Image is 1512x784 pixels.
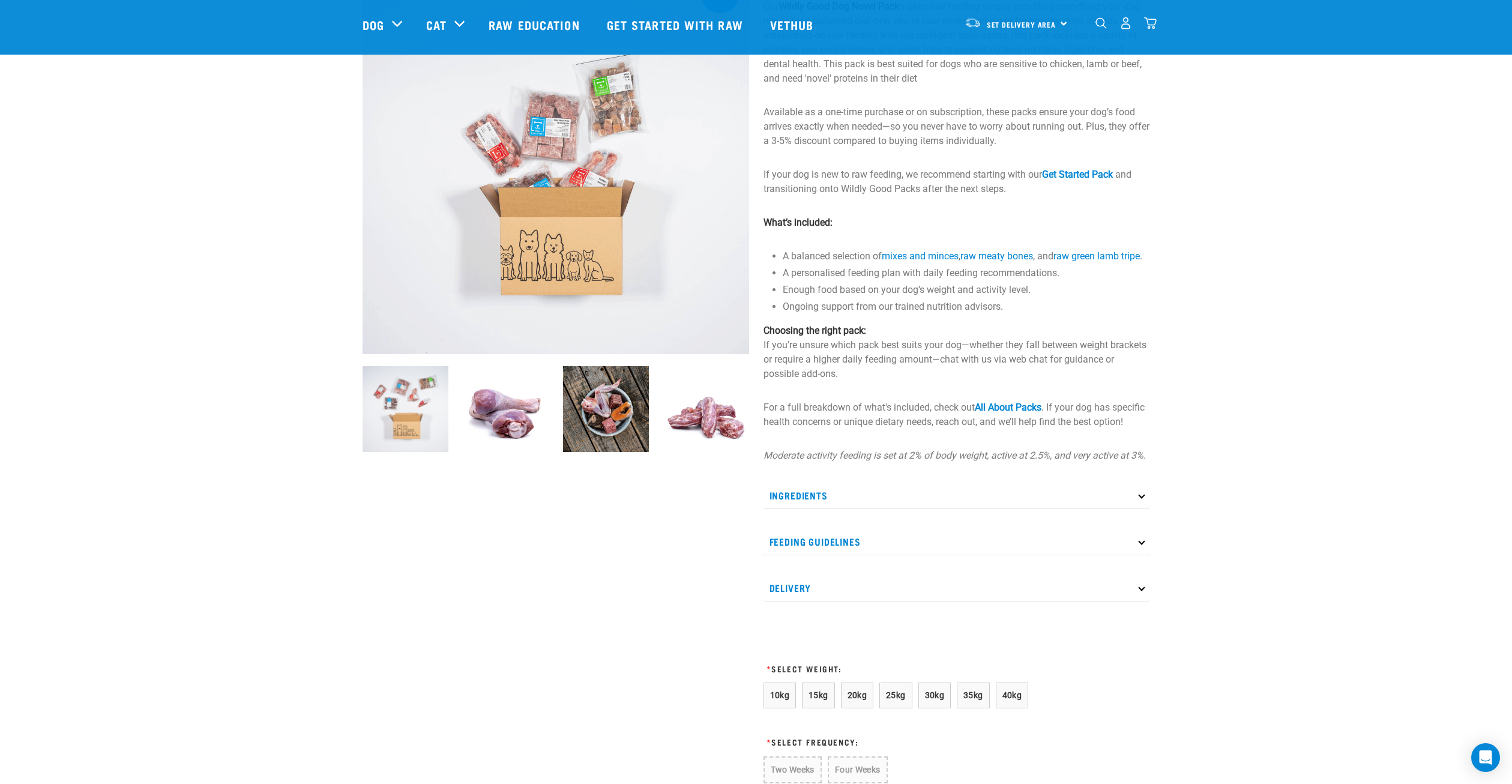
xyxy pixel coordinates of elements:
[764,756,822,783] button: Two Weeks
[764,400,1150,429] p: For a full breakdown of what's included, check out . If your dog has specific health concerns or ...
[802,683,835,708] button: 15kg
[463,366,549,452] img: 1253 Turkey Drums 01
[426,16,447,34] a: Cat
[764,167,1150,196] p: If your dog is new to raw feeding, we recommend starting with our and transitioning onto Wildly G...
[1144,17,1157,29] img: home-icon@2x.png
[758,1,829,49] a: Vethub
[925,690,945,700] span: 30kg
[764,528,1150,555] p: Feeding Guidelines
[663,366,749,452] img: Pile Of Duck Necks For Pets
[363,366,448,452] img: Dog Novel 0 2sec
[764,450,1146,461] em: Moderate activity feeding is set at 2% of body weight, active at 2.5%, and very active at 3%.
[975,402,1041,413] a: All About Packs
[1042,169,1113,180] a: Get Started Pack
[1471,743,1500,772] div: Open Intercom Messenger
[828,756,888,783] button: Four Weeks
[764,683,797,708] button: 10kg
[764,482,1150,509] p: Ingredients
[996,683,1029,708] button: 40kg
[770,690,790,700] span: 10kg
[764,574,1150,602] p: Delivery
[595,1,758,49] a: Get started with Raw
[764,324,1150,381] p: If you're unsure which pack best suits your dog—whether they fall between weight brackets or requ...
[783,283,1150,297] li: Enough food based on your dog’s weight and activity level.
[1095,17,1107,29] img: home-icon-1@2x.png
[987,22,1056,26] span: Set Delivery Area
[1002,690,1022,700] span: 40kg
[764,105,1150,148] p: Available as a one-time purchase or on subscription, these packs ensure your dog’s food arrives e...
[783,266,1150,280] li: A personalised feeding plan with daily feeding recommendations.
[363,16,384,34] a: Dog
[764,737,1034,746] h3: Select Frequency:
[563,366,649,452] img: Assortment of Raw Essentials Ingredients Including, Salmon Fillet, Cubed Beef And Tripe, Turkey W...
[918,683,951,708] button: 30kg
[783,300,1150,314] li: Ongoing support from our trained nutrition advisors.
[809,690,828,700] span: 15kg
[1053,250,1140,262] a: raw green lamb tripe
[957,683,990,708] button: 35kg
[841,683,874,708] button: 20kg
[963,690,983,700] span: 35kg
[783,249,1150,264] li: A balanced selection of , , and .
[960,250,1033,262] a: raw meaty bones
[764,217,833,228] strong: What’s included:
[477,1,594,49] a: Raw Education
[1119,17,1132,29] img: user.png
[879,683,912,708] button: 25kg
[764,664,1034,673] h3: Select Weight:
[886,690,906,700] span: 25kg
[848,690,867,700] span: 20kg
[965,17,981,28] img: van-moving.png
[882,250,959,262] a: mixes and minces
[764,325,866,336] strong: Choosing the right pack:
